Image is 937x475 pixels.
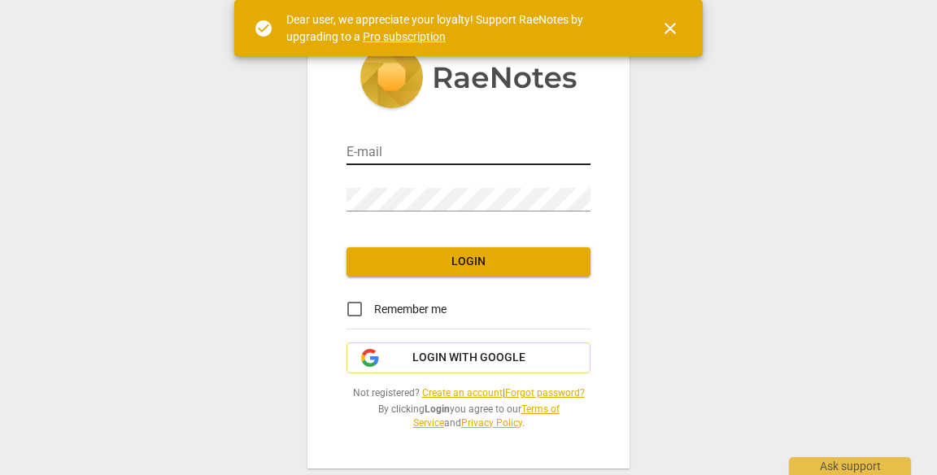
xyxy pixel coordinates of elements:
[346,342,591,373] button: Login with Google
[660,19,680,38] span: close
[651,9,690,48] button: Close
[254,19,273,38] span: check_circle
[461,417,522,429] a: Privacy Policy
[789,457,911,475] div: Ask support
[360,254,577,270] span: Login
[363,30,446,43] a: Pro subscription
[360,46,577,112] img: 5ac2273c67554f335776073100b6d88f.svg
[286,11,631,45] div: Dear user, we appreciate your loyalty! Support RaeNotes by upgrading to a
[413,403,560,429] a: Terms of Service
[346,403,591,429] span: By clicking you agree to our and .
[412,350,525,366] span: Login with Google
[374,301,447,318] span: Remember me
[346,386,591,400] span: Not registered? |
[422,387,503,399] a: Create an account
[425,403,450,415] b: Login
[505,387,585,399] a: Forgot password?
[346,247,591,277] button: Login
